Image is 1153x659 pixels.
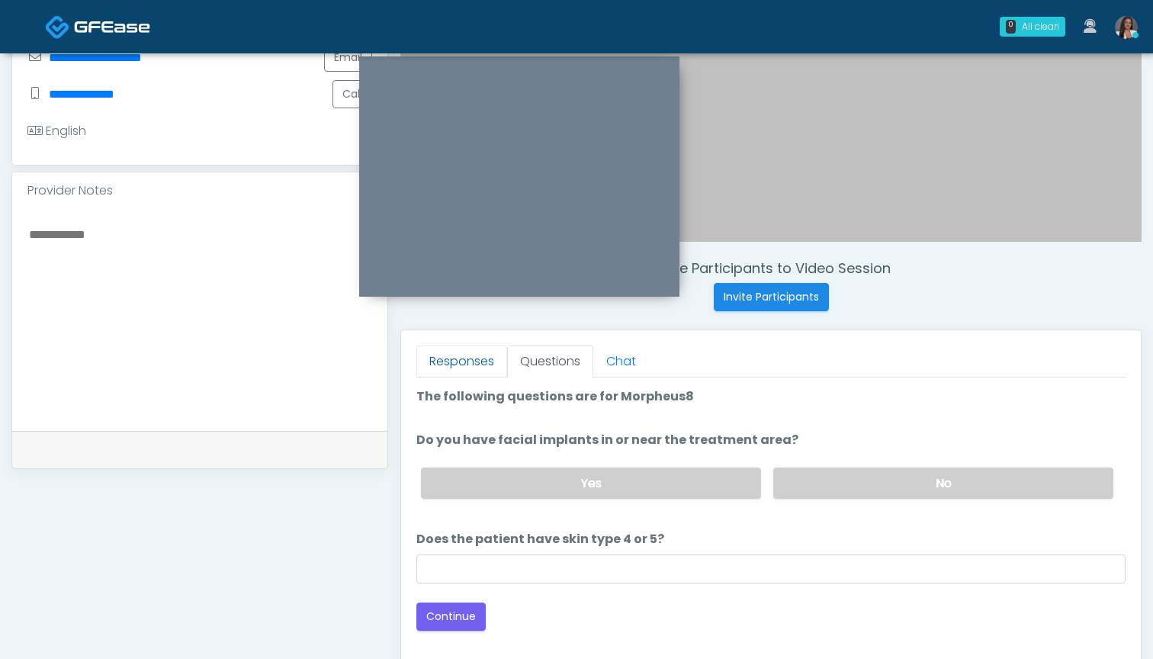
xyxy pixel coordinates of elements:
img: Docovia [45,14,70,40]
a: Responses [416,346,507,378]
button: Invite Participants [714,283,829,311]
label: The following questions are for Morpheus8 [416,387,694,406]
h4: Invite Participants to Video Session [400,260,1142,277]
button: Continue [416,603,486,631]
label: No [773,468,1113,499]
a: Email [324,43,372,72]
button: Open LiveChat chat widget [12,6,58,52]
label: Yes [421,468,761,499]
a: Docovia [45,2,150,51]
div: Provider Notes [12,172,387,209]
label: Does the patient have skin type 4 or 5? [416,530,664,548]
div: English [27,122,86,140]
div: All clear! [1022,20,1059,34]
button: Call [332,80,372,108]
a: Chat [593,346,649,378]
a: 0 All clear! [991,11,1074,43]
img: Anjali Nandakumar [1115,16,1138,39]
a: Questions [507,346,593,378]
label: Do you have facial implants in or near the treatment area? [416,431,798,449]
img: Docovia [74,19,150,34]
div: 0 [1006,20,1016,34]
